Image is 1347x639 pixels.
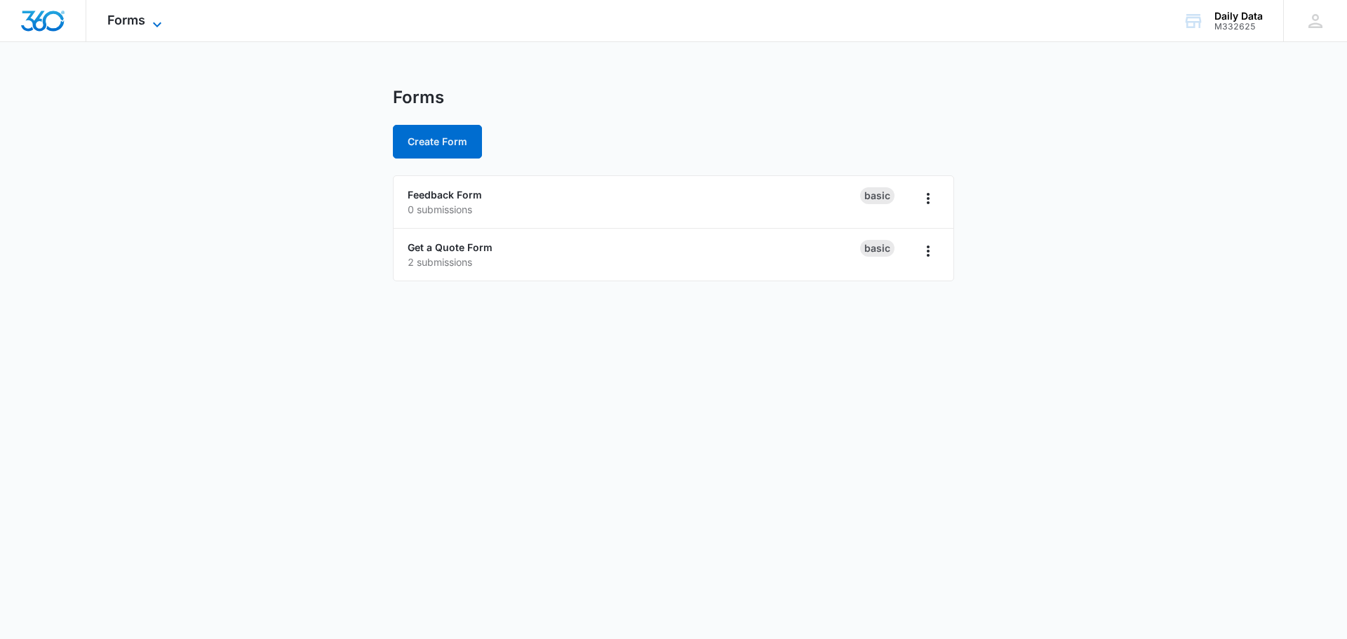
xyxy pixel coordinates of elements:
div: account id [1214,22,1263,32]
span: Forms [107,13,145,27]
a: Feedback Form [408,189,482,201]
button: Create Form [393,125,482,159]
p: 0 submissions [408,202,860,217]
div: Basic [860,187,894,204]
h1: Forms [393,87,444,108]
a: Get a Quote Form [408,241,492,253]
p: 2 submissions [408,255,860,269]
button: Overflow Menu [917,240,939,262]
div: Basic [860,240,894,257]
div: account name [1214,11,1263,22]
button: Overflow Menu [917,187,939,210]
